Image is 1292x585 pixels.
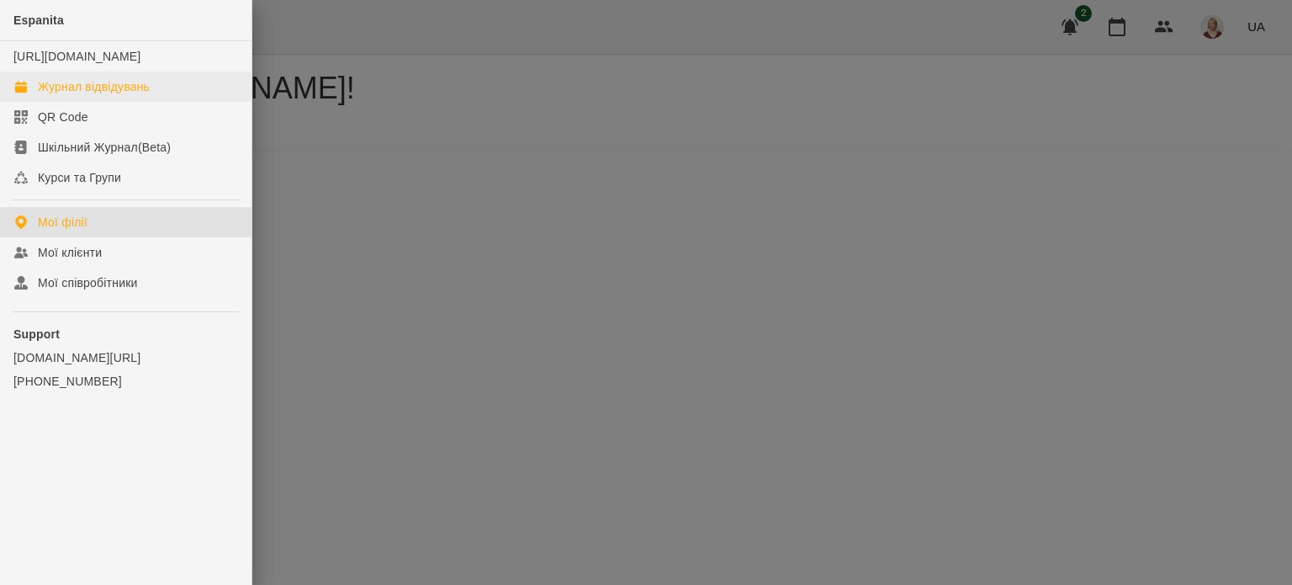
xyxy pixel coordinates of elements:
[38,214,87,231] div: Мої філії
[38,274,138,291] div: Мої співробітники
[38,244,102,261] div: Мої клієнти
[38,78,150,95] div: Журнал відвідувань
[13,349,238,366] a: [DOMAIN_NAME][URL]
[13,50,140,63] a: [URL][DOMAIN_NAME]
[38,169,121,186] div: Курси та Групи
[38,139,171,156] div: Шкільний Журнал(Beta)
[13,13,64,27] span: Espanita
[13,373,238,390] a: [PHONE_NUMBER]
[38,109,88,125] div: QR Code
[13,326,238,343] p: Support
